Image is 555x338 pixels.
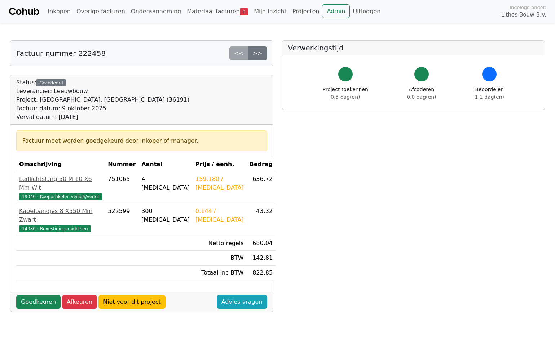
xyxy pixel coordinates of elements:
div: Afcoderen [407,86,436,101]
td: Netto regels [193,236,247,251]
a: Ledlichtslang 50 M 10 X6 Mm Wit19040 - Koopartikelen veiligh/verlet [19,175,102,201]
a: Afkeuren [62,295,97,309]
h5: Verwerkingstijd [288,44,539,52]
span: 19040 - Koopartikelen veiligh/verlet [19,193,102,200]
span: 1.1 dag(en) [475,94,504,100]
div: Kabelbandjes 8 X550 Mm Zwart [19,207,102,224]
span: 0.5 dag(en) [331,94,360,100]
div: 0.144 / [MEDICAL_DATA] [195,207,244,224]
td: 636.72 [247,172,276,204]
div: Project toekennen [323,86,368,101]
td: 822.85 [247,266,276,280]
span: Lithos Bouw B.V. [501,11,546,19]
td: 751065 [105,172,138,204]
span: 0.0 dag(en) [407,94,436,100]
a: Mijn inzicht [251,4,290,19]
h5: Factuur nummer 222458 [16,49,106,58]
th: Omschrijving [16,157,105,172]
td: 142.81 [247,251,276,266]
a: Materiaal facturen9 [184,4,251,19]
a: Kabelbandjes 8 X550 Mm Zwart14380 - Bevestigingsmiddelen [19,207,102,233]
a: Cohub [9,3,39,20]
span: 14380 - Bevestigingsmiddelen [19,225,91,232]
div: Leverancier: Leeuwbouw [16,87,189,95]
td: BTW [193,251,247,266]
div: 4 [MEDICAL_DATA] [141,175,190,192]
div: Verval datum: [DATE] [16,113,189,121]
a: Onderaanneming [128,4,184,19]
th: Bedrag [247,157,276,172]
div: Factuur moet worden goedgekeurd door inkoper of manager. [22,137,261,145]
div: Factuur datum: 9 oktober 2025 [16,104,189,113]
th: Nummer [105,157,138,172]
div: 300 [MEDICAL_DATA] [141,207,190,224]
a: Overige facturen [74,4,128,19]
div: Project: [GEOGRAPHIC_DATA], [GEOGRAPHIC_DATA] (36191) [16,95,189,104]
th: Prijs / eenh. [193,157,247,172]
td: 43.32 [247,204,276,236]
td: 522599 [105,204,138,236]
a: >> [248,46,267,60]
a: Admin [322,4,350,18]
td: 680.04 [247,236,276,251]
span: 9 [240,8,248,15]
td: Totaal inc BTW [193,266,247,280]
a: Uitloggen [350,4,383,19]
a: Goedkeuren [16,295,61,309]
a: Projecten [290,4,322,19]
a: Advies vragen [217,295,267,309]
div: Gecodeerd [36,79,66,86]
div: Status: [16,78,189,121]
div: 159.180 / [MEDICAL_DATA] [195,175,244,192]
div: Ledlichtslang 50 M 10 X6 Mm Wit [19,175,102,192]
a: Inkopen [45,4,73,19]
div: Beoordelen [475,86,504,101]
span: Ingelogd onder: [510,4,546,11]
a: Niet voor dit project [98,295,166,309]
th: Aantal [138,157,193,172]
